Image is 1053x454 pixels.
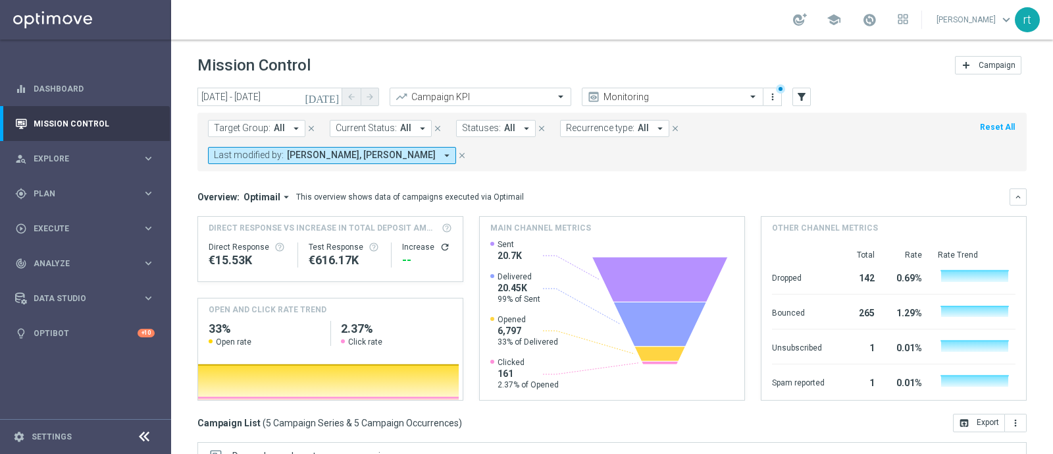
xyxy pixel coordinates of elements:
[296,191,524,203] div: This overview shows data of campaigns executed via Optimail
[566,123,634,134] span: Recurrence type:
[498,250,522,262] span: 20.7K
[142,222,155,235] i: keyboard_arrow_right
[1014,192,1023,202] i: keyboard_arrow_down
[776,84,785,94] div: There are unsaved changes
[34,190,142,198] span: Plan
[955,56,1021,74] button: add Campaign
[772,336,825,357] div: Unsubscribed
[342,88,361,106] button: arrow_back
[498,294,540,304] span: 99% of Sent
[457,151,467,160] i: close
[792,88,811,106] button: filter_alt
[266,417,459,429] span: 5 Campaign Series & 5 Campaign Occurrences
[142,187,155,200] i: keyboard_arrow_right
[208,120,305,137] button: Target Group: All arrow_drop_down
[15,153,142,165] div: Explore
[498,314,558,325] span: Opened
[15,316,155,351] div: Optibot
[34,71,155,106] a: Dashboard
[498,271,540,282] span: Delivered
[32,433,72,441] a: Settings
[142,257,155,270] i: keyboard_arrow_right
[456,120,536,137] button: Statuses: All arrow_drop_down
[498,325,558,337] span: 6,797
[498,282,540,294] span: 20.45K
[979,120,1016,134] button: Reset All
[440,242,450,252] button: refresh
[456,148,468,163] button: close
[214,123,270,134] span: Target Group:
[979,61,1015,70] span: Campaign
[214,150,284,161] span: Last modified by:
[953,417,1027,428] multiple-options-button: Export to CSV
[772,266,825,287] div: Dropped
[280,191,292,203] i: arrow_drop_down
[498,368,559,380] span: 161
[767,92,778,102] i: more_vert
[209,321,320,337] h2: 33%
[341,321,452,337] h2: 2.37%
[14,84,155,94] button: equalizer Dashboard
[274,123,285,134] span: All
[208,147,456,164] button: Last modified by: [PERSON_NAME], [PERSON_NAME] arrow_drop_down
[1010,418,1021,428] i: more_vert
[15,258,27,270] i: track_changes
[197,56,311,75] h1: Mission Control
[240,191,296,203] button: Optimail arrow_drop_down
[348,337,382,347] span: Click rate
[34,106,155,141] a: Mission Control
[840,250,875,260] div: Total
[197,88,342,106] input: Select date range
[330,120,432,137] button: Current Status: All arrow_drop_down
[13,431,25,443] i: settings
[890,301,922,322] div: 1.29%
[34,316,138,351] a: Optibot
[890,266,922,287] div: 0.69%
[961,60,971,71] i: add
[14,188,155,199] div: gps_fixed Plan keyboard_arrow_right
[840,266,875,287] div: 142
[395,90,408,103] i: trending_up
[361,88,379,106] button: arrow_forward
[14,328,155,339] button: lightbulb Optibot +10
[244,191,280,203] span: Optimail
[263,417,266,429] span: (
[15,188,27,200] i: gps_fixed
[537,124,546,133] i: close
[197,417,462,429] h3: Campaign List
[14,119,155,129] div: Mission Control
[890,371,922,392] div: 0.01%
[14,258,155,269] button: track_changes Analyze keyboard_arrow_right
[498,239,522,250] span: Sent
[441,150,453,161] i: arrow_drop_down
[15,327,27,339] i: lightbulb
[336,123,397,134] span: Current Status:
[796,91,808,103] i: filter_alt
[536,121,548,136] button: close
[347,92,356,101] i: arrow_back
[14,223,155,234] button: play_circle_outline Execute keyboard_arrow_right
[287,150,436,161] span: [PERSON_NAME], [PERSON_NAME]
[142,152,155,165] i: keyboard_arrow_right
[490,222,591,234] h4: Main channel metrics
[827,13,841,27] span: school
[402,242,452,252] div: Increase
[15,258,142,270] div: Analyze
[138,329,155,337] div: +10
[305,121,317,136] button: close
[417,123,428,134] i: arrow_drop_down
[14,293,155,304] button: Data Studio keyboard_arrow_right
[14,154,155,164] button: person_search Explore keyboard_arrow_right
[433,124,442,133] i: close
[999,13,1014,27] span: keyboard_arrow_down
[669,121,681,136] button: close
[504,123,515,134] span: All
[840,301,875,322] div: 265
[587,90,600,103] i: preview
